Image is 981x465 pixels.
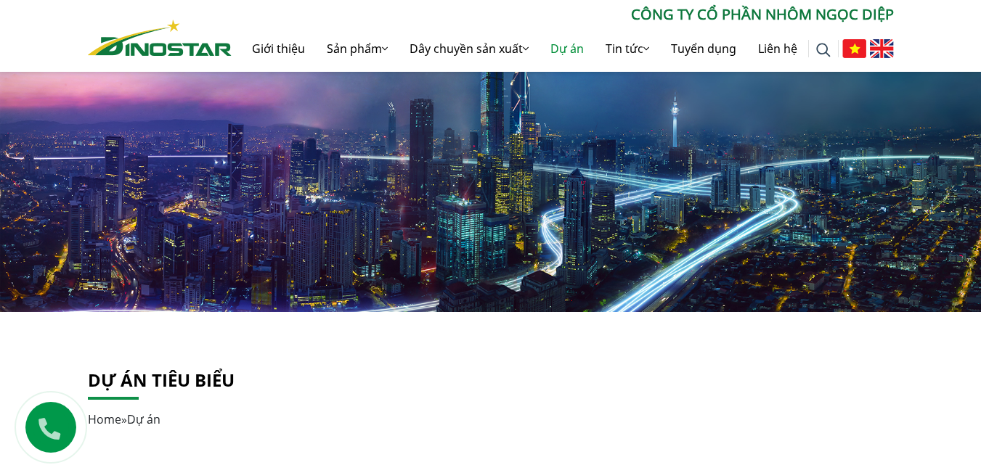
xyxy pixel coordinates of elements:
[88,411,160,427] span: »
[870,39,894,58] img: English
[241,25,316,72] a: Giới thiệu
[88,20,232,56] img: Nhôm Dinostar
[842,39,866,58] img: Tiếng Việt
[660,25,747,72] a: Tuyển dụng
[232,4,894,25] p: CÔNG TY CỔ PHẦN NHÔM NGỌC DIỆP
[88,368,235,392] a: Dự án tiêu biểu
[88,411,121,427] a: Home
[316,25,399,72] a: Sản phẩm
[816,43,831,57] img: search
[747,25,808,72] a: Liên hệ
[127,411,160,427] span: Dự án
[595,25,660,72] a: Tin tức
[399,25,540,72] a: Dây chuyền sản xuất
[540,25,595,72] a: Dự án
